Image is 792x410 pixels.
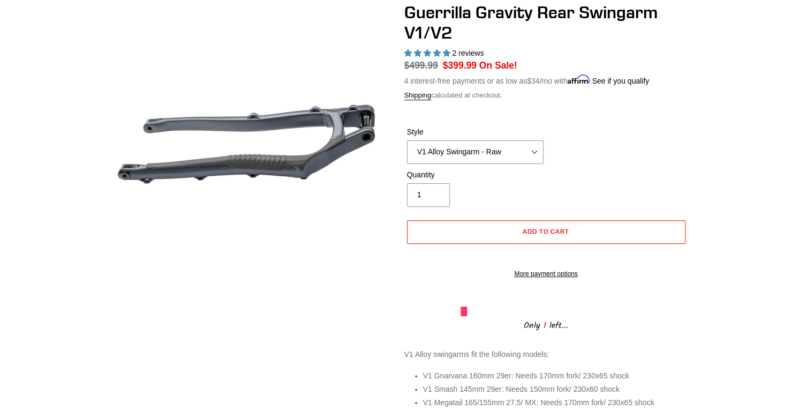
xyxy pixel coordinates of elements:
a: See if you qualify - Learn more about Affirm Financing (opens in modal) [592,77,649,85]
s: $499.99 [404,60,438,71]
li: V1 Megatail 165/155mm 27.5/ MX: Needs 170mm fork/ 230x65 shock [423,397,688,408]
div: Only left... [461,316,632,333]
h1: Guerrilla Gravity Rear Swingarm V1/V2 [404,2,688,43]
span: On Sale! [479,58,517,72]
p: 4 interest-free payments or as low as /mo with . [404,73,650,87]
div: calculated at checkout. [404,90,688,101]
span: 1 [540,319,549,332]
span: Add to cart [523,227,569,235]
a: Shipping [404,91,432,100]
label: Quantity [407,169,544,181]
a: More payment options [407,269,685,279]
span: 5.00 stars [404,49,452,57]
span: $399.99 [443,60,477,71]
li: V1 Gnarvana 160mm 29er: Needs 170mm fork/ 230x65 shock [423,370,688,382]
li: V1 Smash 145mm 29er: Needs 150mm fork/ 230x60 shock [423,384,688,395]
span: 2 reviews [452,49,484,57]
p: V1 Alloy swingarms fit the following models: [404,349,688,360]
span: Affirm [568,75,590,84]
label: Style [407,126,544,138]
button: Add to cart [407,220,685,244]
span: $34 [527,77,539,85]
